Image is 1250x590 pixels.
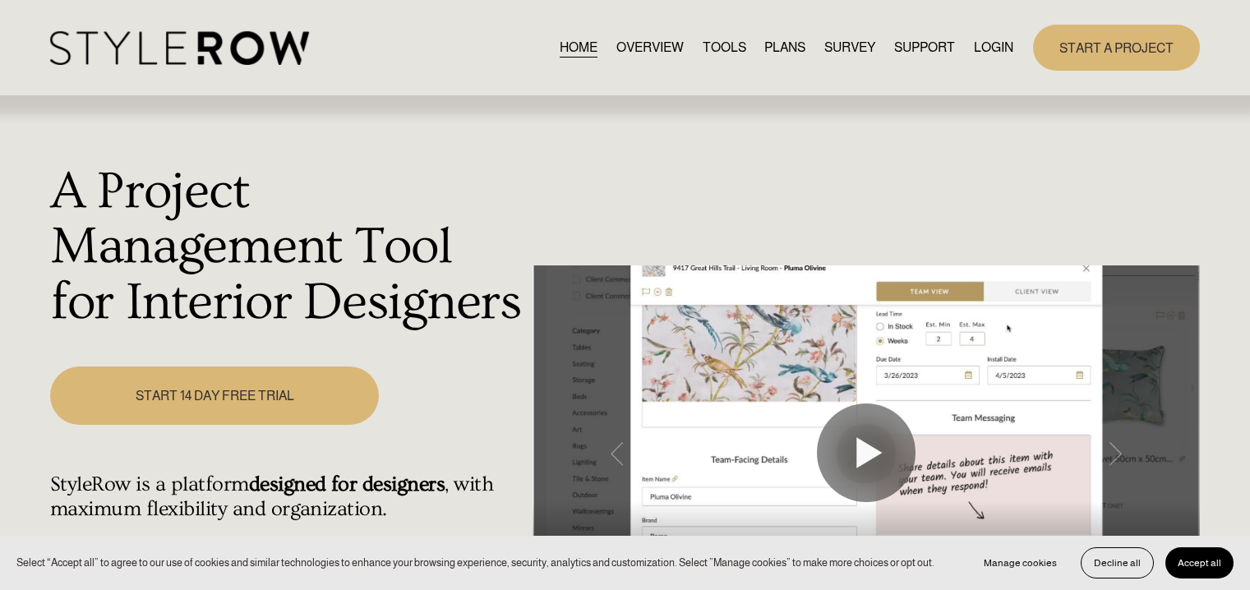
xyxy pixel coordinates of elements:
[764,36,805,58] a: PLANS
[894,36,955,58] a: folder dropdown
[1178,557,1221,569] span: Accept all
[974,36,1013,58] a: LOGIN
[1094,557,1141,569] span: Decline all
[1165,547,1234,578] button: Accept all
[560,36,597,58] a: HOME
[50,31,309,65] img: StyleRow
[984,557,1057,569] span: Manage cookies
[1033,25,1200,70] a: START A PROJECT
[249,472,445,496] strong: designed for designers
[616,36,684,58] a: OVERVIEW
[971,547,1069,578] button: Manage cookies
[703,36,746,58] a: TOOLS
[824,36,875,58] a: SURVEY
[50,164,524,331] h1: A Project Management Tool for Interior Designers
[50,366,379,425] a: START 14 DAY FREE TRIAL
[894,38,955,58] span: SUPPORT
[1081,547,1154,578] button: Decline all
[50,472,524,522] h4: StyleRow is a platform , with maximum flexibility and organization.
[817,403,916,502] button: Play
[16,555,934,570] p: Select “Accept all” to agree to our use of cookies and similar technologies to enhance your brows...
